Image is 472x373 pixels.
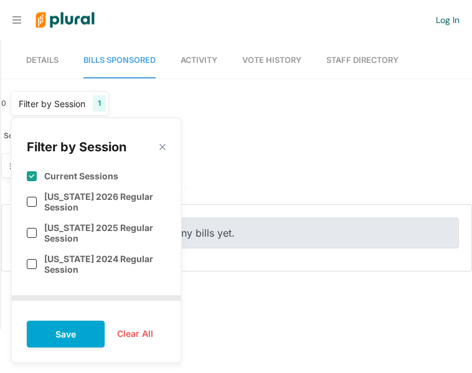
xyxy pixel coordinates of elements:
[44,191,166,212] label: [US_STATE] 2026 Regular Session
[26,1,104,40] img: Logo for Plural
[44,171,118,181] label: Current Sessions
[14,217,459,248] div: This person has not sponsored any bills yet.
[26,43,59,78] a: Details
[1,98,6,109] div: 0
[105,324,166,343] button: Clear All
[83,55,156,65] span: Bills Sponsored
[27,321,105,347] button: Save
[19,97,85,110] div: Filter by Session
[27,138,126,156] div: Filter by Session
[93,95,106,111] div: 1
[26,55,59,65] span: Details
[436,14,460,26] a: Log In
[83,43,156,78] a: Bills Sponsored
[326,43,399,78] a: Staff Directory
[242,55,301,65] span: Vote History
[181,55,217,65] span: Activity
[181,43,217,78] a: Activity
[44,253,166,275] label: [US_STATE] 2024 Regular Session
[4,130,39,141] span: Sort by
[44,222,166,243] label: [US_STATE] 2025 Regular Session
[242,43,301,78] a: Vote History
